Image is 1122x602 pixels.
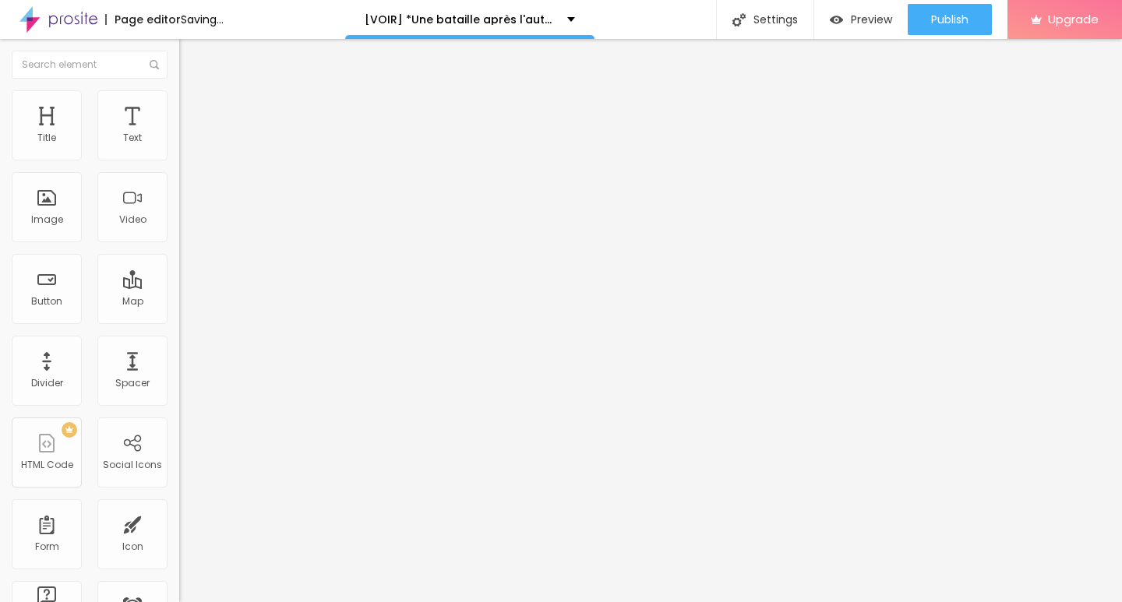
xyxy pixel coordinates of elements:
[851,13,892,26] span: Preview
[105,14,181,25] div: Page editor
[119,214,146,225] div: Video
[179,39,1122,602] iframe: Editor
[31,214,63,225] div: Image
[12,51,168,79] input: Search element
[31,296,62,307] div: Button
[814,4,908,35] button: Preview
[181,14,224,25] div: Saving...
[123,132,142,143] div: Text
[1048,12,1099,26] span: Upgrade
[830,13,843,26] img: view-1.svg
[122,296,143,307] div: Map
[365,14,556,25] p: [VOIR] *Une bataille après l'autre 2025} EN STREAMING-VF EN [GEOGRAPHIC_DATA]
[35,541,59,552] div: Form
[103,459,162,470] div: Social Icons
[31,378,63,389] div: Divider
[21,459,73,470] div: HTML Code
[908,4,992,35] button: Publish
[931,13,969,26] span: Publish
[732,13,746,26] img: Icone
[115,378,150,389] div: Spacer
[150,60,159,69] img: Icone
[37,132,56,143] div: Title
[122,541,143,552] div: Icon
